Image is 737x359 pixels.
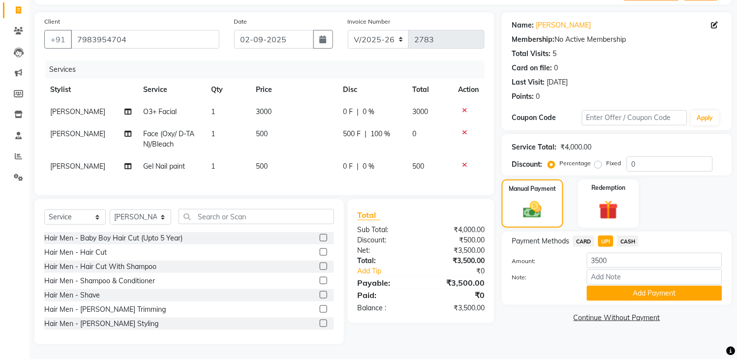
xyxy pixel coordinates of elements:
div: ₹4,000.00 [421,225,492,235]
div: Sub Total: [350,225,421,235]
div: ₹3,500.00 [421,303,492,313]
label: Redemption [591,183,625,192]
div: 0 [554,63,558,73]
th: Disc [338,79,407,101]
a: Continue Without Payment [504,313,730,323]
div: Card on file: [512,63,552,73]
div: Total Visits: [512,49,551,59]
span: 500 [256,129,268,138]
span: CASH [617,236,639,247]
div: Discount: [350,235,421,245]
span: 0 [412,129,416,138]
div: Service Total: [512,142,556,152]
div: No Active Membership [512,34,722,45]
span: 1 [211,129,215,138]
span: 1 [211,162,215,171]
div: Paid: [350,289,421,301]
div: Discount: [512,159,542,170]
div: Hair Men - Baby Boy Hair Cut (Upto 5 Year) [44,233,183,243]
span: 3000 [256,107,272,116]
th: Stylist [44,79,138,101]
th: Price [250,79,338,101]
div: ₹3,500.00 [421,245,492,256]
span: | [357,161,359,172]
span: CARD [573,236,594,247]
span: 0 % [363,161,375,172]
span: 500 [256,162,268,171]
th: Total [406,79,452,101]
label: Amount: [504,257,580,266]
div: Name: [512,20,534,30]
span: Face (Oxy/ D-TAN)/Bleach [144,129,195,149]
div: Hair Men - Shampoo & Conditioner [44,276,155,286]
th: Qty [205,79,250,101]
div: Services [45,60,492,79]
input: Amount [587,253,722,268]
span: Payment Methods [512,236,569,246]
input: Add Note [587,269,722,285]
a: [PERSON_NAME] [536,20,591,30]
span: UPI [598,236,614,247]
a: Add Tip [350,266,433,276]
span: Total [358,210,380,220]
div: Payable: [350,277,421,289]
div: Membership: [512,34,554,45]
input: Enter Offer / Coupon Code [582,110,687,125]
span: | [365,129,367,139]
th: Action [452,79,485,101]
span: 3000 [412,107,428,116]
div: ₹4,000.00 [560,142,591,152]
span: 500 F [343,129,361,139]
div: ₹0 [421,289,492,301]
div: Net: [350,245,421,256]
span: [PERSON_NAME] [50,107,105,116]
button: Add Payment [587,286,722,301]
div: ₹500.00 [421,235,492,245]
label: Date [234,17,247,26]
div: Points: [512,91,534,102]
label: Client [44,17,60,26]
span: 0 % [363,107,375,117]
label: Fixed [606,159,621,168]
div: Hair Men - Hair Cut [44,247,107,258]
span: 0 F [343,161,353,172]
span: 500 [412,162,424,171]
div: Last Visit: [512,77,545,88]
label: Percentage [559,159,591,168]
div: ₹0 [433,266,492,276]
button: Apply [691,111,719,125]
label: Note: [504,273,580,282]
img: _gift.svg [593,198,624,222]
div: Hair Men - [PERSON_NAME] Trimming [44,304,166,315]
span: [PERSON_NAME] [50,129,105,138]
label: Invoice Number [348,17,391,26]
div: Coupon Code [512,113,582,123]
div: 0 [536,91,540,102]
th: Service [138,79,206,101]
span: O3+ Facial [144,107,177,116]
input: Search or Scan [179,209,334,224]
span: [PERSON_NAME] [50,162,105,171]
span: | [357,107,359,117]
span: 1 [211,107,215,116]
div: 5 [553,49,556,59]
div: ₹3,500.00 [421,256,492,266]
div: Total: [350,256,421,266]
input: Search by Name/Mobile/Email/Code [71,30,219,49]
div: Hair Men - Shave [44,290,100,300]
div: Balance : [350,303,421,313]
img: _cash.svg [518,199,547,220]
div: [DATE] [547,77,568,88]
div: Hair Men - [PERSON_NAME] Styling [44,319,158,329]
div: Hair Men - Hair Cut With Shampoo [44,262,156,272]
span: Gel Nail paint [144,162,185,171]
span: 0 F [343,107,353,117]
button: +91 [44,30,72,49]
label: Manual Payment [509,184,556,193]
div: ₹3,500.00 [421,277,492,289]
span: 100 % [371,129,391,139]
